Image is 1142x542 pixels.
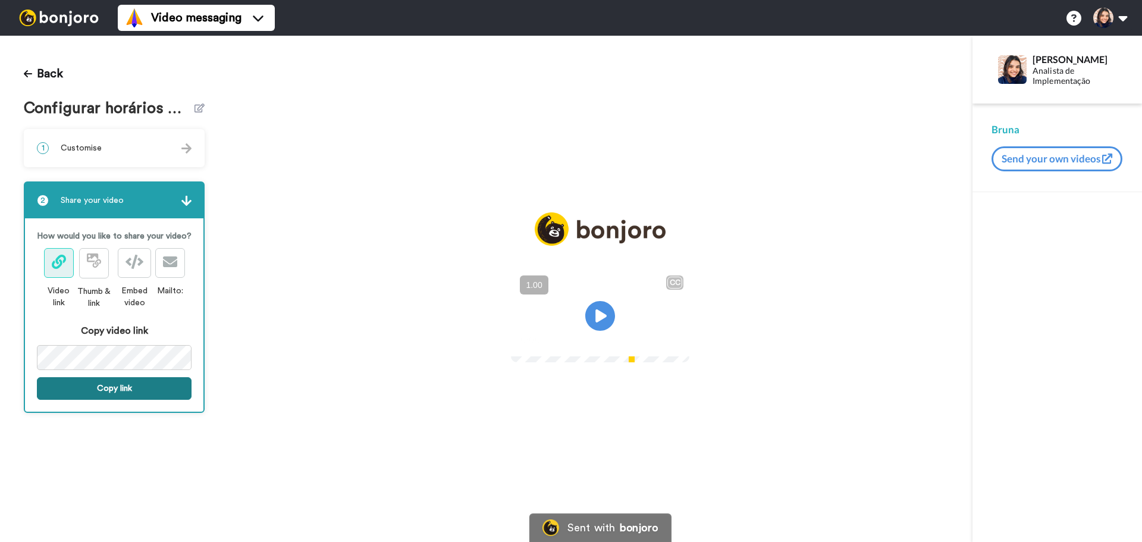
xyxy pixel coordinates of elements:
span: / [542,333,547,347]
div: Video link [43,285,74,309]
span: 2 [37,195,49,206]
span: Customise [61,142,102,154]
img: Full screen [667,334,679,346]
div: Mailto: [155,285,185,297]
p: How would you like to share your video? [37,230,192,242]
div: Thumb & link [74,286,114,309]
button: Send your own videos [992,146,1122,171]
img: Profile Image [998,55,1027,84]
div: 1Customise [24,129,205,167]
img: logo_full.png [535,212,666,246]
div: Copy video link [37,324,192,338]
span: 2:54 [549,333,570,347]
div: Embed video [114,285,155,309]
span: 0:00 [519,333,540,347]
img: bj-logo-header-white.svg [14,10,103,26]
button: Copy link [37,377,192,400]
span: Configurar horários Clinicorp (api online) [24,100,194,117]
div: Bruna [992,123,1123,137]
button: Back [24,59,63,88]
img: arrow.svg [181,143,192,153]
span: 1 [37,142,49,154]
span: Share your video [61,195,124,206]
div: bonjoro [620,522,658,533]
img: vm-color.svg [125,8,144,27]
a: Bonjoro LogoSent withbonjoro [529,513,671,542]
span: Video messaging [151,10,241,26]
img: Bonjoro Logo [542,519,559,536]
img: arrow.svg [181,196,192,206]
div: [PERSON_NAME] [1033,54,1122,65]
div: Analista de Implementação [1033,66,1122,86]
div: CC [667,277,682,289]
div: Sent with [567,522,615,533]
